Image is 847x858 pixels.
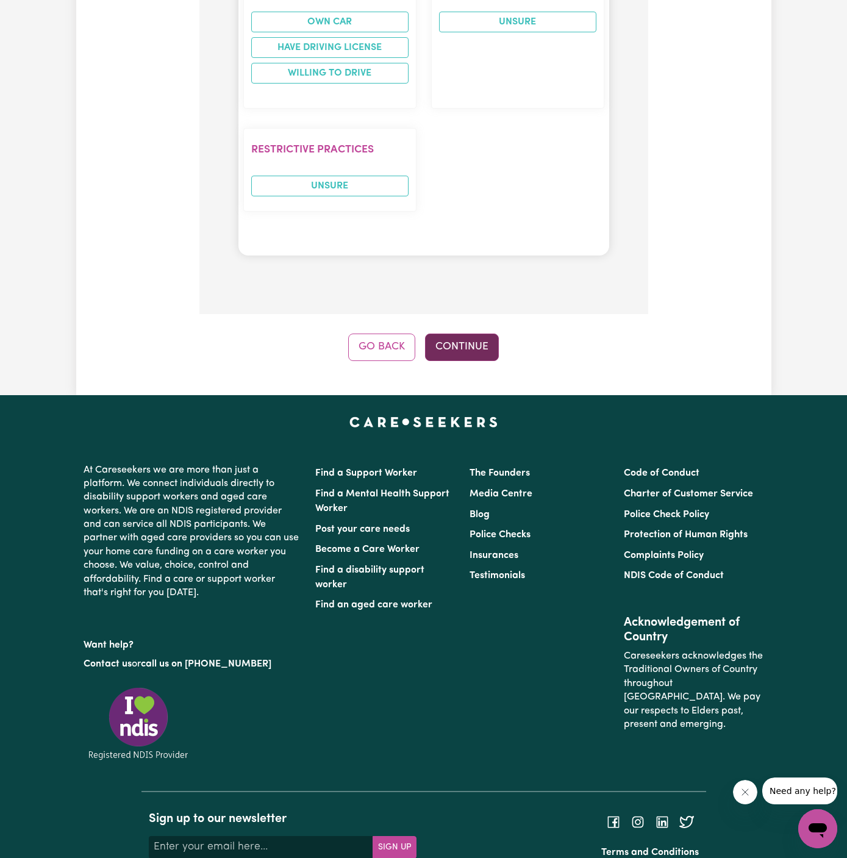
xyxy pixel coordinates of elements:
a: Find a disability support worker [315,565,424,590]
a: Police Check Policy [624,510,709,520]
img: Registered NDIS provider [84,685,193,762]
a: Careseekers home page [349,417,498,427]
a: Testimonials [470,571,525,581]
a: Insurances [470,551,518,560]
a: Blog [470,510,490,520]
h2: Sign up to our newsletter [149,812,416,826]
iframe: Button to launch messaging window [798,809,837,848]
button: Continue [425,334,499,360]
a: Complaints Policy [624,551,704,560]
a: Follow Careseekers on LinkedIn [655,817,670,827]
button: Go Back [348,334,415,360]
h2: Acknowledgement of Country [624,615,763,645]
a: Contact us [84,659,132,669]
a: Code of Conduct [624,468,699,478]
a: call us on [PHONE_NUMBER] [141,659,271,669]
p: At Careseekers we are more than just a platform. We connect individuals directly to disability su... [84,459,301,605]
a: Protection of Human Rights [624,530,748,540]
p: or [84,652,301,676]
a: Find a Support Worker [315,468,417,478]
li: Willing to drive [251,63,409,84]
h2: Restrictive Practices [251,143,409,156]
a: Media Centre [470,489,532,499]
a: Police Checks [470,530,531,540]
input: Enter your email here... [149,836,373,858]
a: The Founders [470,468,530,478]
a: Charter of Customer Service [624,489,753,499]
a: Follow Careseekers on Instagram [631,817,645,827]
a: Find a Mental Health Support Worker [315,489,449,513]
iframe: Close message [733,780,757,804]
span: UNSURE [439,12,596,32]
p: Want help? [84,634,301,652]
a: Follow Careseekers on Twitter [679,817,694,827]
a: Terms and Conditions [601,848,699,857]
p: Careseekers acknowledges the Traditional Owners of Country throughout [GEOGRAPHIC_DATA]. We pay o... [624,645,763,736]
a: Follow Careseekers on Facebook [606,817,621,827]
li: Have driving license [251,37,409,58]
iframe: Message from company [762,778,837,804]
a: Become a Care Worker [315,545,420,554]
a: Find an aged care worker [315,600,432,610]
a: Post your care needs [315,524,410,534]
a: NDIS Code of Conduct [624,571,724,581]
span: UNSURE [251,176,409,196]
button: Subscribe [373,836,416,858]
li: Own Car [251,12,409,32]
